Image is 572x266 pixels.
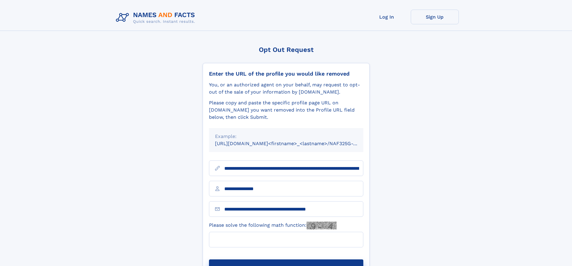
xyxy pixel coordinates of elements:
[203,46,370,53] div: Opt Out Request
[209,99,363,121] div: Please copy and paste the specific profile page URL on [DOMAIN_NAME] you want removed into the Pr...
[209,81,363,96] div: You, or an authorized agent on your behalf, may request to opt-out of the sale of your informatio...
[215,133,357,140] div: Example:
[411,10,459,24] a: Sign Up
[113,10,200,26] img: Logo Names and Facts
[215,141,375,146] small: [URL][DOMAIN_NAME]<firstname>_<lastname>/NAF325G-xxxxxxxx
[363,10,411,24] a: Log In
[209,222,337,229] label: Please solve the following math function:
[209,70,363,77] div: Enter the URL of the profile you would like removed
